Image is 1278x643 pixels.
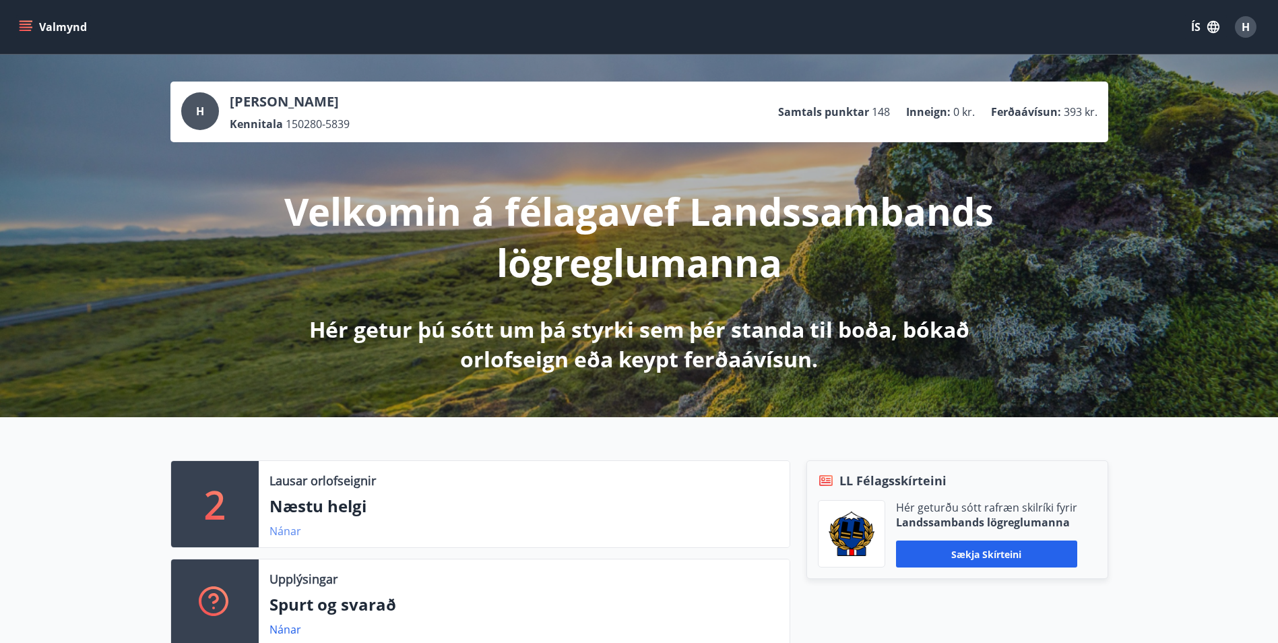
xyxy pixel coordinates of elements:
[778,104,869,119] p: Samtals punktar
[829,512,874,556] img: 1cqKbADZNYZ4wXUG0EC2JmCwhQh0Y6EN22Kw4FTY.png
[286,117,350,131] span: 150280-5839
[196,104,204,119] span: H
[1184,15,1227,39] button: ÍS
[284,315,995,374] p: Hér getur þú sótt um þá styrki sem þér standa til boða, bókað orlofseign eða keypt ferðaávísun.
[269,593,779,616] p: Spurt og svarað
[872,104,890,119] span: 148
[953,104,975,119] span: 0 kr.
[906,104,951,119] p: Inneign :
[896,500,1077,515] p: Hér geturðu sótt rafræn skilríki fyrir
[230,92,350,111] p: [PERSON_NAME]
[269,495,779,518] p: Næstu helgi
[896,541,1077,568] button: Sækja skírteini
[1229,11,1262,43] button: H
[284,185,995,288] p: Velkomin á félagavef Landssambands lögreglumanna
[269,472,376,489] p: Lausar orlofseignir
[991,104,1061,119] p: Ferðaávísun :
[16,15,92,39] button: menu
[839,472,947,489] span: LL Félagsskírteini
[269,622,301,637] a: Nánar
[1064,104,1097,119] span: 393 kr.
[269,570,338,588] p: Upplýsingar
[896,515,1077,530] p: Landssambands lögreglumanna
[1242,20,1250,34] span: H
[269,524,301,539] a: Nánar
[204,479,226,530] p: 2
[230,117,283,131] p: Kennitala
